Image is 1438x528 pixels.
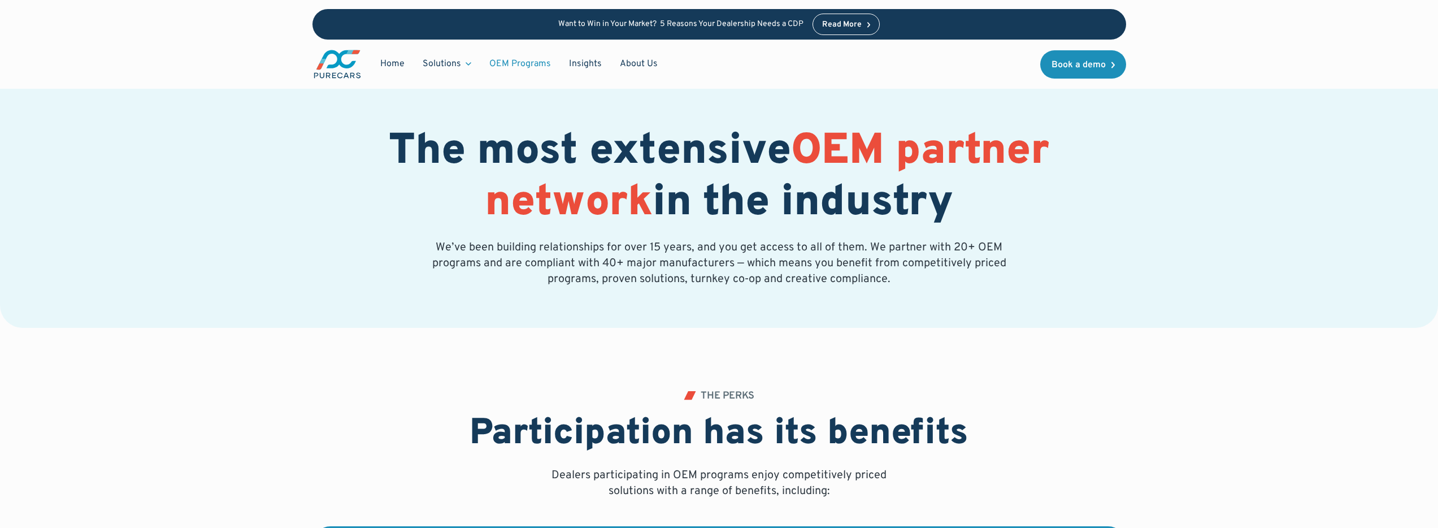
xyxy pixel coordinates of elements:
span: OEM partner network [485,125,1049,231]
a: Book a demo [1040,50,1126,79]
p: We’ve been building relationships for over 15 years, and you get access to all of them. We partne... [430,240,1009,287]
a: About Us [611,53,667,75]
img: purecars logo [312,49,362,80]
div: Solutions [414,53,480,75]
h2: Participation has its benefits [470,413,968,456]
a: Insights [560,53,611,75]
div: Read More [822,21,862,29]
div: Book a demo [1052,60,1106,70]
p: Want to Win in Your Market? 5 Reasons Your Dealership Needs a CDP [558,20,803,29]
a: main [312,49,362,80]
p: Dealers participating in OEM programs enjoy competitively priced solutions with a range of benefi... [548,468,891,499]
div: Solutions [423,58,461,70]
h1: The most extensive in the industry [312,127,1126,230]
a: OEM Programs [480,53,560,75]
div: THE PERKS [701,391,754,401]
a: Read More [813,14,880,35]
a: Home [371,53,414,75]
